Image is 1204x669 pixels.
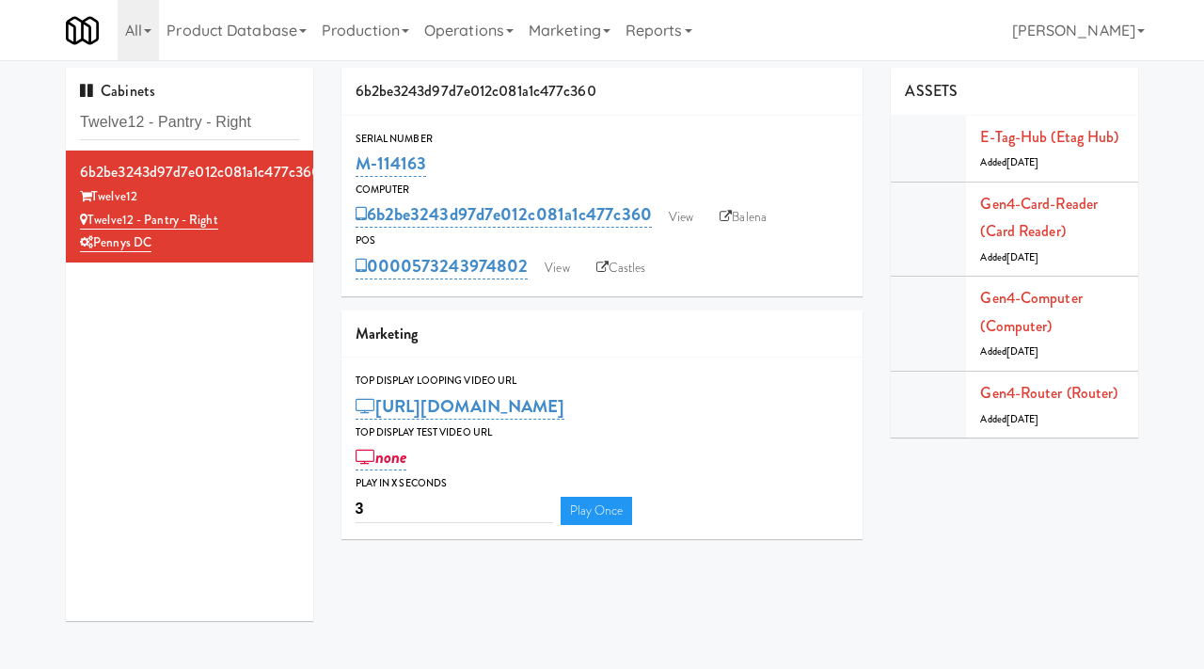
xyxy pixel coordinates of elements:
[710,203,776,231] a: Balena
[356,253,529,279] a: 0000573243974802
[80,105,299,140] input: Search cabinets
[980,344,1038,358] span: Added
[980,193,1098,243] a: Gen4-card-reader (Card Reader)
[980,382,1117,404] a: Gen4-router (Router)
[980,155,1038,169] span: Added
[356,323,419,344] span: Marketing
[80,80,155,102] span: Cabinets
[80,185,299,209] div: Twelve12
[1006,250,1039,264] span: [DATE]
[356,474,849,493] div: Play in X seconds
[905,80,958,102] span: ASSETS
[66,14,99,47] img: Micromart
[80,158,299,186] div: 6b2be3243d97d7e012c081a1c477c360
[659,203,703,231] a: View
[1006,155,1039,169] span: [DATE]
[80,211,218,230] a: Twelve12 - Pantry - Right
[356,444,407,470] a: none
[561,497,633,525] a: Play Once
[356,393,565,420] a: [URL][DOMAIN_NAME]
[980,412,1038,426] span: Added
[980,287,1082,337] a: Gen4-computer (Computer)
[980,250,1038,264] span: Added
[1006,344,1039,358] span: [DATE]
[356,231,849,250] div: POS
[980,126,1118,148] a: E-tag-hub (Etag Hub)
[1006,412,1039,426] span: [DATE]
[66,151,313,263] li: 6b2be3243d97d7e012c081a1c477c360Twelve12 Twelve12 - Pantry - RightPennys DC
[80,233,151,252] a: Pennys DC
[356,372,849,390] div: Top Display Looping Video Url
[341,68,863,116] div: 6b2be3243d97d7e012c081a1c477c360
[535,254,578,282] a: View
[587,254,656,282] a: Castles
[356,423,849,442] div: Top Display Test Video Url
[356,201,652,228] a: 6b2be3243d97d7e012c081a1c477c360
[356,151,427,177] a: M-114163
[356,181,849,199] div: Computer
[356,130,849,149] div: Serial Number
